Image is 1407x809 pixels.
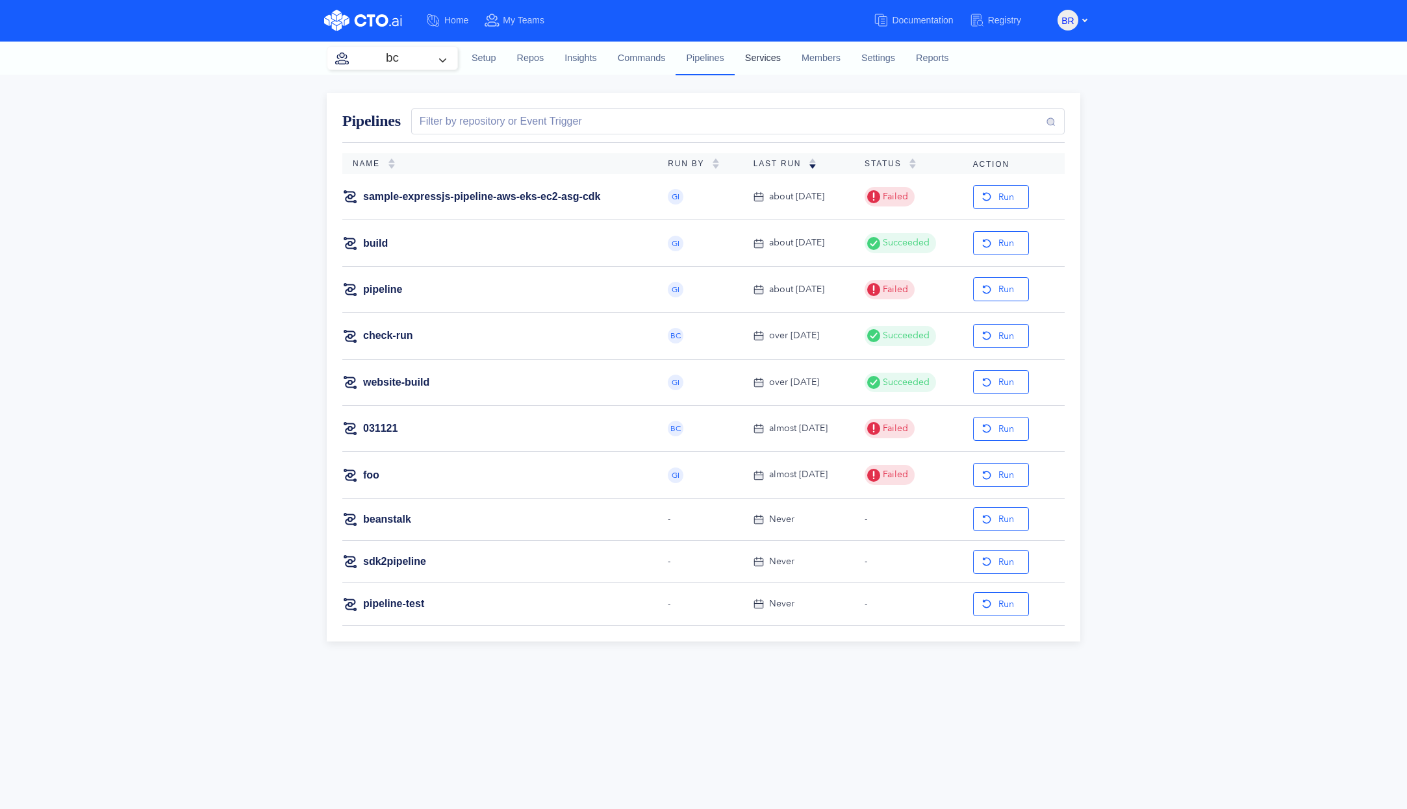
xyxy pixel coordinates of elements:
span: BC [670,332,681,340]
a: beanstalk [363,512,411,527]
th: Action [963,153,1065,174]
span: Failed [880,282,908,297]
div: about [DATE] [769,282,824,297]
div: Never [769,597,794,611]
button: Run [973,324,1029,348]
img: CTO.ai Logo [324,10,402,31]
span: Home [444,15,468,25]
a: build [363,236,388,251]
span: Pipelines [342,112,401,129]
img: sorting-empty.svg [909,158,917,169]
div: almost [DATE] [769,467,828,482]
div: Never [769,554,794,569]
span: Failed [880,421,908,436]
a: Reports [906,41,959,76]
span: br [1061,10,1074,31]
button: Run [973,370,1029,394]
div: about [DATE] [769,236,824,250]
span: Succeeded [880,375,930,390]
td: - [657,498,743,540]
a: sdk2pipeline [363,554,426,569]
a: website-build [363,375,429,390]
span: Succeeded [880,236,930,250]
span: Status [865,159,909,168]
span: Name [353,159,388,168]
a: Setup [461,41,507,76]
span: GI [672,240,679,247]
a: 031121 [363,421,398,436]
button: Run [973,463,1029,487]
td: - [854,541,963,583]
span: Documentation [892,15,953,25]
button: br [1058,10,1078,31]
a: Insights [554,41,607,76]
button: Run [973,550,1029,574]
span: GI [672,286,679,293]
span: Registry [988,15,1021,25]
button: Run [973,592,1029,616]
div: over [DATE] [769,375,819,390]
button: bc [327,47,457,69]
img: sorting-empty.svg [712,158,720,169]
button: Run [973,185,1029,209]
img: sorting-empty.svg [388,158,396,169]
td: - [854,583,963,625]
div: Never [769,512,794,527]
div: almost [DATE] [769,421,828,436]
a: check-run [363,329,412,343]
span: Run By [668,159,712,168]
button: Run [973,417,1029,441]
div: about [DATE] [769,190,824,204]
a: Repos [507,41,555,76]
td: - [657,583,743,625]
span: GI [672,193,679,201]
span: GI [672,471,679,479]
a: Home [425,8,484,32]
a: Documentation [873,8,969,32]
span: Last Run [754,159,809,168]
td: - [657,541,743,583]
button: Run [973,277,1029,301]
td: - [854,498,963,540]
span: My Teams [503,15,544,25]
a: foo [363,468,379,482]
button: Run [973,231,1029,255]
button: Run [973,507,1029,531]
a: Commands [607,41,676,76]
span: GI [672,379,679,386]
img: sorting-down.svg [809,158,817,169]
span: BC [670,425,681,432]
a: Members [791,41,851,76]
a: Services [735,41,791,76]
a: pipeline-test [363,597,424,611]
span: Failed [880,467,908,482]
a: Registry [969,8,1037,32]
a: My Teams [484,8,560,32]
div: Filter by repository or Event Trigger [414,114,582,129]
div: over [DATE] [769,329,819,343]
span: Succeeded [880,329,930,343]
a: sample-expressjs-pipeline-aws-eks-ec2-asg-cdk [363,190,601,204]
span: Failed [880,190,908,204]
a: pipeline [363,282,402,297]
a: Pipelines [676,41,734,75]
a: Settings [851,41,906,76]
